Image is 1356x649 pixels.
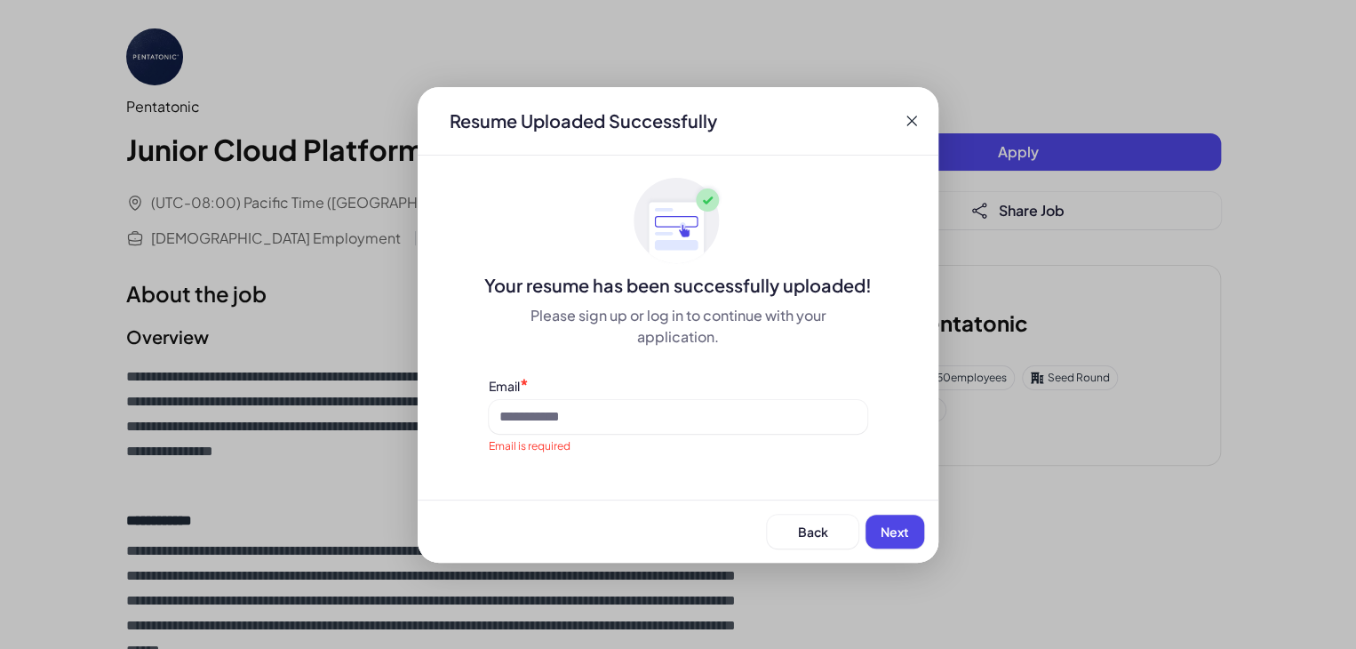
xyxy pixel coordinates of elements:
div: Your resume has been successfully uploaded! [418,273,938,298]
button: Back [767,515,858,549]
img: ApplyedMaskGroup3.svg [634,177,722,266]
button: Next [865,515,924,549]
span: Email is required [489,439,570,453]
span: Next [881,524,909,540]
div: Resume Uploaded Successfully [435,108,731,133]
label: Email [489,378,520,394]
div: Please sign up or log in to continue with your application. [489,305,867,348]
span: Back [798,524,828,540]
